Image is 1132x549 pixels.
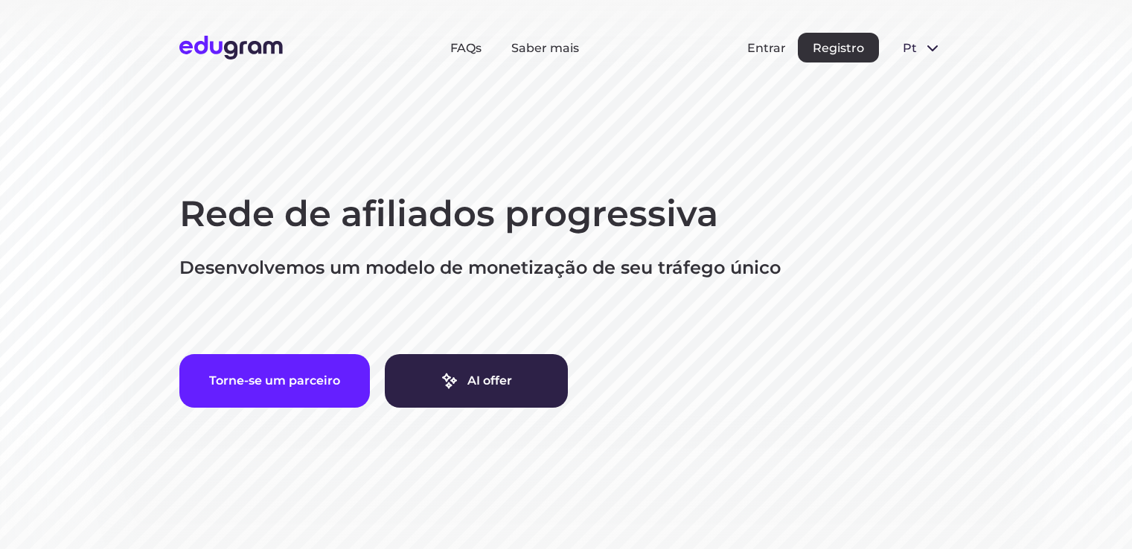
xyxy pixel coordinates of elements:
button: Torne-se um parceiro [179,354,370,408]
h1: Rede de afiliados progressiva [179,190,953,238]
a: AI offer [385,354,568,408]
img: Edugram Logo [179,36,283,60]
button: pt [891,33,953,62]
button: Entrar [747,41,786,55]
a: FAQs [450,41,482,55]
a: Saber mais [511,41,579,55]
span: pt [903,41,918,55]
button: Registro [798,33,879,62]
p: Desenvolvemos um modelo de monetização de seu tráfego único [179,256,953,280]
